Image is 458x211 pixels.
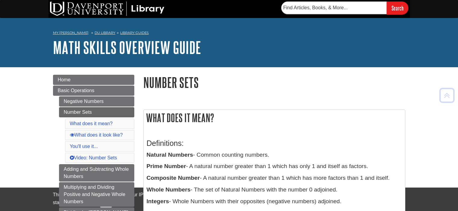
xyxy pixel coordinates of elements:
[143,75,405,90] h1: Number Sets
[70,144,98,149] a: You'll use it...
[53,38,201,57] a: Math Skills Overview Guide
[59,96,134,107] a: Negative Numbers
[70,155,117,160] a: Video: Number Sets
[387,2,408,14] input: Search
[59,164,134,182] a: Adding and Subtracting Whole Numbers
[147,185,402,194] p: - The set of Natural Numbers with the number 0 adjoined.
[120,31,149,35] a: Library Guides
[147,152,193,158] b: Natural Numbers
[70,121,113,126] a: What does it mean?
[147,175,200,181] b: Composite Number
[58,77,71,82] span: Home
[147,198,169,204] b: Integers
[147,163,186,169] b: Prime Number
[53,29,405,38] nav: breadcrumb
[70,132,123,137] a: What does it look like?
[50,2,164,16] img: DU Library
[147,151,402,159] p: - Common counting numbers.
[144,110,405,126] h2: What does it mean?
[53,86,134,96] a: Basic Operations
[147,174,402,182] p: - A natural number greater than 1 which has more factors than 1 and itself.
[53,75,134,85] a: Home
[147,186,191,193] b: Whole Numbers
[147,162,402,171] p: - A natural number greater than 1 which has only 1 and itself as factors.
[59,182,134,207] a: Multiplying and Dividing Positive and Negative Whole Numbers
[147,139,402,148] h3: Definitions:
[95,31,115,35] a: DU Library
[437,91,456,99] a: Back to Top
[147,197,402,206] p: - Whole Numbers with their opposites (negative numbers) adjoined.
[281,2,387,14] input: Find Articles, Books, & More...
[59,107,134,117] a: Number Sets
[281,2,408,14] form: Searches DU Library's articles, books, and more
[58,88,95,93] span: Basic Operations
[53,30,89,35] a: My [PERSON_NAME]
